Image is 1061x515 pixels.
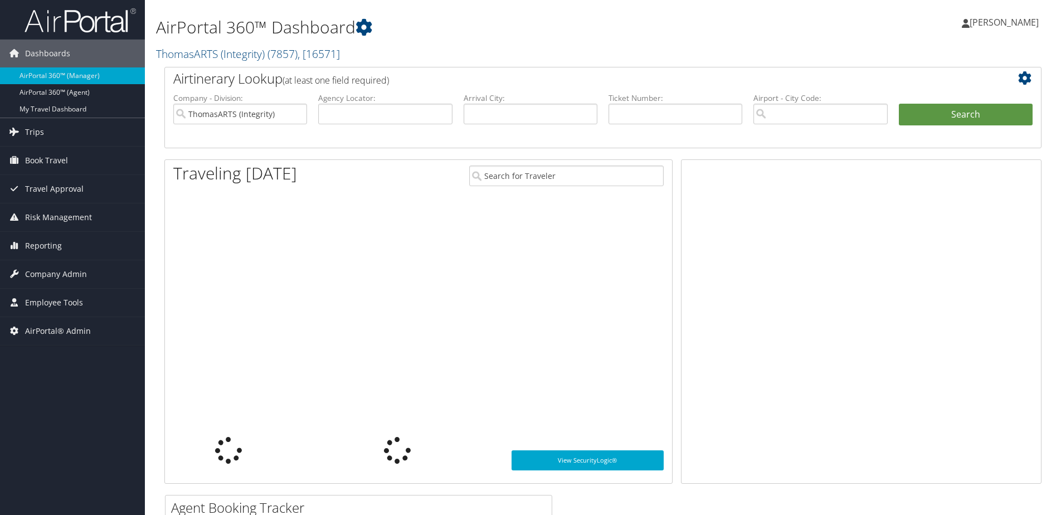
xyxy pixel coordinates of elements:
span: Employee Tools [25,289,83,317]
span: AirPortal® Admin [25,317,91,345]
span: Travel Approval [25,175,84,203]
h1: Traveling [DATE] [173,162,297,185]
span: ( 7857 ) [267,46,298,61]
a: View SecurityLogic® [512,450,664,470]
span: [PERSON_NAME] [970,16,1039,28]
span: , [ 16571 ] [298,46,340,61]
button: Search [899,104,1033,126]
input: Search for Traveler [469,166,664,186]
label: Company - Division: [173,93,307,104]
label: Ticket Number: [609,93,742,104]
span: Risk Management [25,203,92,231]
label: Agency Locator: [318,93,452,104]
span: Dashboards [25,40,70,67]
span: (at least one field required) [283,74,389,86]
h1: AirPortal 360™ Dashboard [156,16,752,39]
span: Book Travel [25,147,68,174]
a: [PERSON_NAME] [962,6,1050,39]
label: Arrival City: [464,93,597,104]
h2: Airtinerary Lookup [173,69,960,88]
a: ThomasARTS (Integrity) [156,46,340,61]
span: Reporting [25,232,62,260]
img: airportal-logo.png [25,7,136,33]
span: Company Admin [25,260,87,288]
span: Trips [25,118,44,146]
label: Airport - City Code: [753,93,887,104]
